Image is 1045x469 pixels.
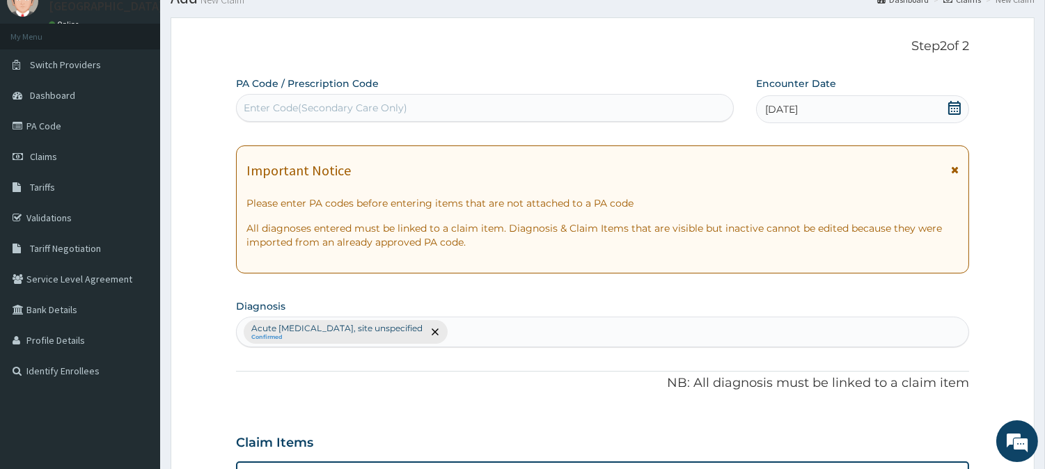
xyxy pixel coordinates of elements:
[228,7,262,40] div: Minimize live chat window
[246,221,959,249] p: All diagnoses entered must be linked to a claim item. Diagnosis & Claim Items that are visible bu...
[756,77,836,90] label: Encounter Date
[30,89,75,102] span: Dashboard
[246,163,351,178] h1: Important Notice
[236,436,313,451] h3: Claim Items
[30,181,55,193] span: Tariffs
[30,58,101,71] span: Switch Providers
[30,150,57,163] span: Claims
[72,78,234,96] div: Chat with us now
[236,374,969,392] p: NB: All diagnosis must be linked to a claim item
[26,70,56,104] img: d_794563401_company_1708531726252_794563401
[429,326,441,338] span: remove selection option
[236,299,285,313] label: Diagnosis
[244,101,407,115] div: Enter Code(Secondary Care Only)
[246,196,959,210] p: Please enter PA codes before entering items that are not attached to a PA code
[49,19,82,29] a: Online
[30,242,101,255] span: Tariff Negotiation
[236,77,379,90] label: PA Code / Prescription Code
[251,323,423,334] p: Acute [MEDICAL_DATA], site unspecified
[251,334,423,341] small: Confirmed
[765,102,798,116] span: [DATE]
[236,39,969,54] p: Step 2 of 2
[7,317,265,366] textarea: Type your message and hit 'Enter'
[81,144,192,285] span: We're online!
